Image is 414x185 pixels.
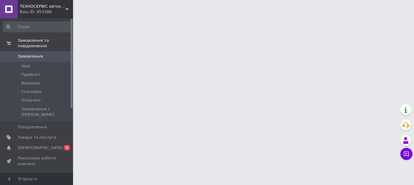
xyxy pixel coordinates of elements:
input: Пошук [3,21,72,32]
span: Показники роботи компанії [18,155,56,166]
span: Прийняті [21,72,40,77]
span: Виконані [21,80,40,86]
span: 1 [64,145,70,150]
span: Нові [21,63,30,69]
button: Чат з покупцем [400,148,412,160]
span: Скасовані [21,89,42,94]
span: Замовлення з [PERSON_NAME] [21,106,71,117]
span: Замовлення та повідомлення [18,38,73,49]
span: Замовлення [18,54,43,59]
div: Ваш ID: 953388 [20,9,73,15]
span: Панель управління [18,172,56,183]
span: [DEMOGRAPHIC_DATA] [18,145,63,151]
span: ТЕХНОСЕРВІС автокомпоненти [20,4,65,9]
span: Оплачені [21,98,40,103]
span: Товари та послуги [18,135,56,140]
span: Повідомлення [18,124,47,130]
